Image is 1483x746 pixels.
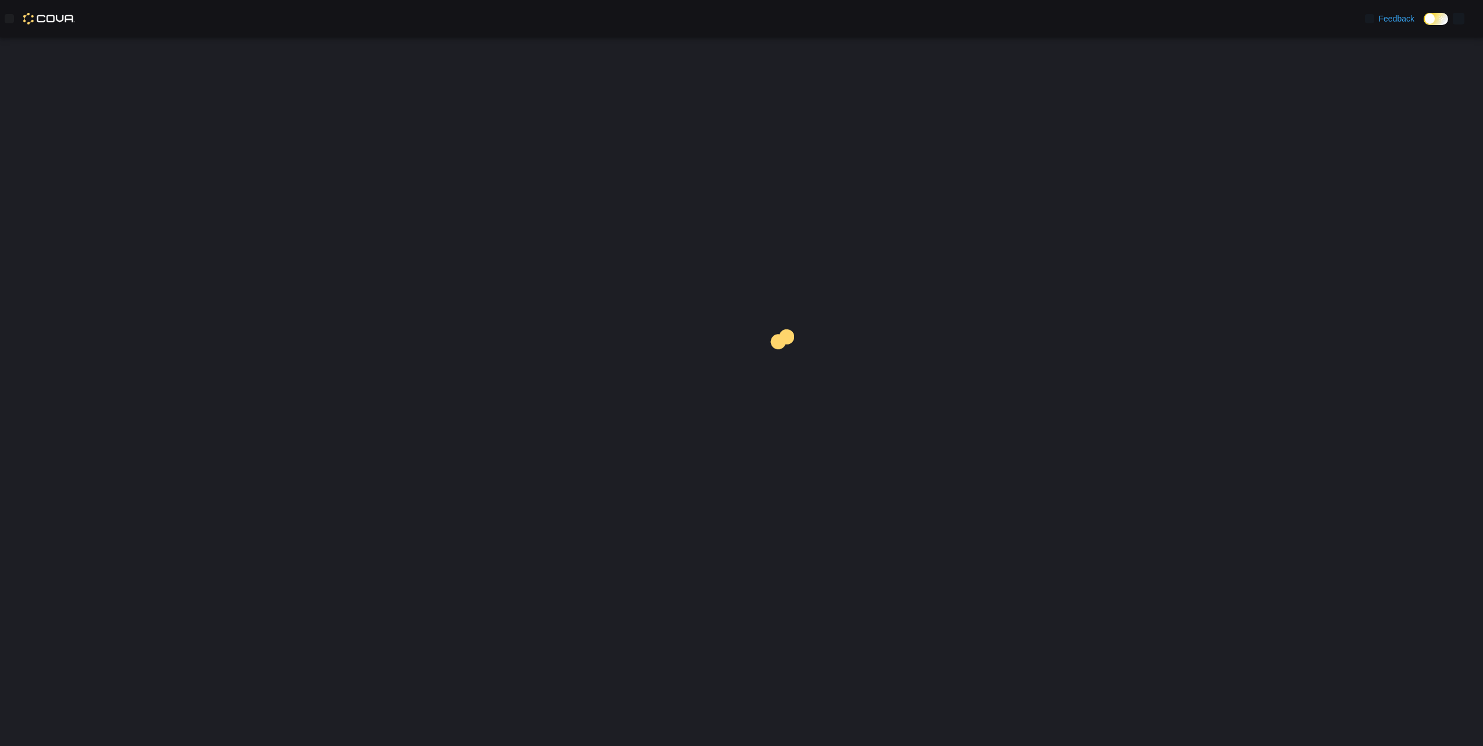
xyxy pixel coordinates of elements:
[23,13,75,24] img: Cova
[1379,13,1414,24] span: Feedback
[1424,25,1424,26] span: Dark Mode
[1424,13,1448,25] input: Dark Mode
[1360,7,1419,30] a: Feedback
[742,321,829,408] img: cova-loader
